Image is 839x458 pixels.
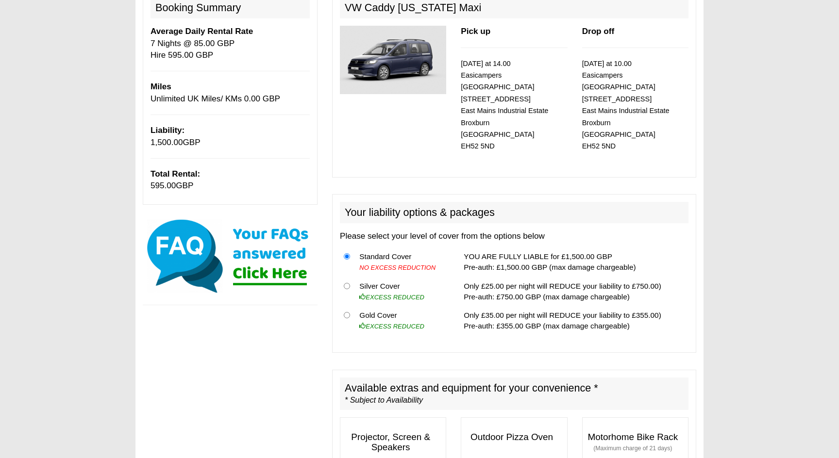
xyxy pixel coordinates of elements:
[461,27,490,36] b: Pick up
[359,264,436,271] i: NO EXCESS REDUCTION
[151,82,171,91] b: Miles
[151,26,310,61] p: 7 Nights @ 85.00 GBP Hire 595.00 GBP
[355,306,449,335] td: Gold Cover
[143,217,318,295] img: Click here for our most common FAQs
[355,247,449,277] td: Standard Cover
[151,138,183,147] span: 1,500.00
[340,230,688,242] p: Please select your level of cover from the options below
[593,445,672,452] small: (Maximum charge of 21 days)
[460,247,688,277] td: YOU ARE FULLY LIABLE for £1,500.00 GBP Pre-auth: £1,500.00 GBP (max damage chargeable)
[355,277,449,306] td: Silver Cover
[345,396,423,404] i: * Subject to Availability
[359,323,424,330] i: EXCESS REDUCED
[583,427,688,458] h3: Motorhome Bike Rack
[460,306,688,335] td: Only £35.00 per night will REDUCE your liability to £355.00) Pre-auth: £355.00 GBP (max damage ch...
[461,427,567,447] h3: Outdoor Pizza Oven
[151,168,310,192] p: GBP
[151,27,253,36] b: Average Daily Rental Rate
[460,277,688,306] td: Only £25.00 per night will REDUCE your liability to £750.00) Pre-auth: £750.00 GBP (max damage ch...
[340,427,446,458] h3: Projector, Screen & Speakers
[340,202,688,223] h2: Your liability options & packages
[340,26,446,94] img: 348.jpg
[359,294,424,301] i: EXCESS REDUCED
[151,126,185,135] b: Liability:
[151,81,310,105] p: Unlimited UK Miles/ KMs 0.00 GBP
[461,60,548,150] small: [DATE] at 14.00 Easicampers [GEOGRAPHIC_DATA] [STREET_ADDRESS] East Mains Industrial Estate Broxb...
[151,181,176,190] span: 595.00
[340,377,688,410] h2: Available extras and equipment for your convenience *
[151,125,310,148] p: GBP
[582,27,614,36] b: Drop off
[582,60,670,150] small: [DATE] at 10.00 Easicampers [GEOGRAPHIC_DATA] [STREET_ADDRESS] East Mains Industrial Estate Broxb...
[151,169,200,179] b: Total Rental:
